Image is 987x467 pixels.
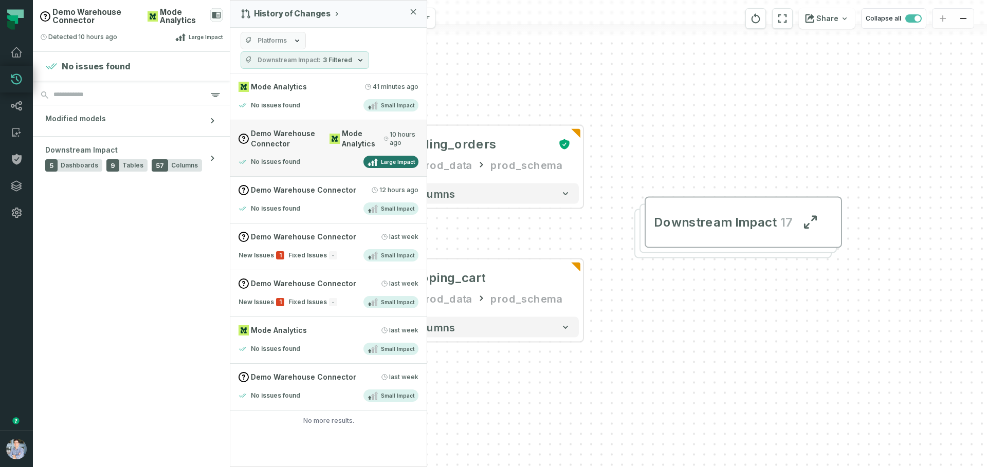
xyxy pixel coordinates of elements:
a: Demo Warehouse ConnectorMode Analytics[DATE] 4:16:25 AMNo issues foundLarge Impact [230,120,427,177]
span: Demo Warehouse Connector [52,8,142,25]
div: prod_data [418,290,472,307]
span: - [329,251,337,259]
span: Detected [40,33,117,41]
button: Downstream Impact17 [645,197,842,248]
span: Downstream Impact [45,145,118,155]
a: Demo Warehouse Connector[DATE] 2:02:49 PMNew Issues1Fixed Issues-Small Impact [230,223,427,270]
h4: No issues found [251,101,300,109]
span: Downstream Impact [258,56,321,64]
div: pending_orders [398,136,497,153]
span: Small Impact [381,298,414,306]
span: Small Impact [381,252,414,259]
button: zoom out [953,9,974,29]
span: Demo Warehouse Connector [251,185,356,195]
span: Columns [171,161,198,170]
div: Tooltip anchor [11,416,21,425]
span: Mode Analytics [251,325,307,335]
relative-time: Sep 16, 2025, 4:16 AM GMT+3 [390,130,418,147]
span: New Issues [239,298,274,306]
button: Collapse all [861,8,926,29]
span: Modified models [45,114,106,124]
span: Demo Warehouse Connector [251,232,356,242]
div: prod_data [418,157,472,173]
span: Small Impact [381,205,414,213]
button: Downstream Impact5Dashboards9Tables57Columns [33,137,230,180]
h4: No issues found [62,60,131,72]
a: Mode Analytics[DATE] 2:01:48 PMNo issues foundSmall Impact [230,317,427,364]
a: Demo Warehouse Connector[DATE] 2:00:33 PMNo issues foundSmall Impact [230,364,427,410]
a: Demo Warehouse Connector[DATE] 8:46:32 PMNew Issues1Fixed Issues-Small Impact [230,270,427,317]
button: Share [799,8,855,29]
a: Demo Warehouse Connector[DATE] 2:00:08 AMNo issues foundSmall Impact [230,177,427,223]
relative-time: Sep 16, 2025, 4:16 AM GMT+3 [78,33,117,41]
span: Small Impact [381,345,414,353]
span: New Issues [239,251,274,259]
span: Platforms [258,36,287,45]
h4: No issues found [251,158,300,166]
button: Downstream Impact3 Filtered [241,51,369,69]
span: Mode Analytics [342,128,379,148]
relative-time: Sep 16, 2025, 2:00 AM GMT+3 [379,186,418,194]
h4: No issues found [251,391,300,400]
span: Fixed Issues [288,251,327,259]
span: 17 [776,214,794,231]
div: Certified [554,138,571,151]
relative-time: Sep 6, 2025, 2:00 PM GMT+3 [389,373,418,381]
span: Small Impact [381,102,414,109]
span: Fixed Issues [288,298,327,306]
span: Dashboards [61,161,98,170]
span: Downstream Impact [654,214,776,231]
div: prod_schema [490,290,562,307]
span: 1 [276,298,284,306]
span: Small Impact [381,392,414,400]
relative-time: Sep 7, 2025, 2:01 PM GMT+3 [389,326,418,334]
button: Platforms [241,32,306,49]
span: 9 [106,159,119,172]
span: Mode Analytics [251,82,307,92]
h4: No issues found [251,345,300,353]
span: Mode Analytics [160,8,206,25]
span: Demo Warehouse Connector [251,128,324,148]
span: - [329,298,337,306]
button: History of Changes [241,9,341,19]
relative-time: Sep 7, 2025, 8:46 PM GMT+3 [389,279,418,288]
div: No more results. [230,417,427,425]
span: 1 [276,251,284,259]
div: prod_schema [490,157,562,173]
span: Demo Warehouse Connector [251,372,356,382]
span: 5 [45,159,58,172]
relative-time: Sep 8, 2025, 2:02 PM GMT+3 [389,233,418,241]
button: Modified models [33,105,230,136]
span: Demo Warehouse Connector [251,278,356,289]
div: shopping_cart [398,270,485,286]
a: Mode Analytics[DATE] 1:36:55 PMNo issues foundSmall Impact [230,73,427,120]
span: 3 Filtered [323,56,352,64]
relative-time: Sep 16, 2025, 1:36 PM GMT+3 [373,83,418,91]
span: Tables [122,161,143,170]
h4: No issues found [251,204,300,213]
span: 57 [152,159,168,172]
span: Large Impact [189,33,223,41]
span: Large Impact [381,158,415,166]
img: avatar of Alon Nafta [6,439,27,459]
